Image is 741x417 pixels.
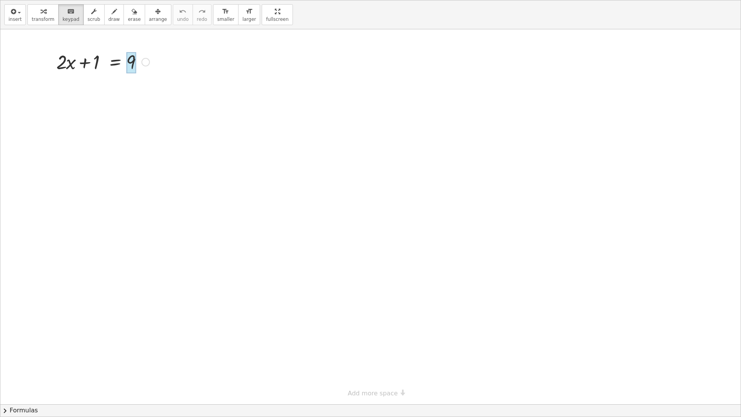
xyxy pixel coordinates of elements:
button: redoredo [193,4,211,25]
span: larger [242,17,256,22]
button: arrange [145,4,171,25]
button: transform [27,4,59,25]
button: chevron_rightFormulas [0,404,741,417]
span: fullscreen [266,17,288,22]
button: fullscreen [262,4,293,25]
span: redo [197,17,207,22]
i: keyboard [67,7,74,16]
span: smaller [217,17,234,22]
span: draw [108,17,120,22]
span: arrange [149,17,167,22]
button: format_sizelarger [238,4,260,25]
span: chevron_right [0,406,10,415]
span: keypad [63,17,80,22]
span: scrub [88,17,100,22]
span: transform [32,17,54,22]
i: format_size [245,7,253,16]
i: redo [198,7,206,16]
button: erase [123,4,145,25]
button: scrub [83,4,105,25]
span: Add more space [348,390,398,397]
button: draw [104,4,124,25]
span: insert [8,17,22,22]
span: undo [177,17,189,22]
button: format_sizesmaller [213,4,239,25]
button: keyboardkeypad [58,4,84,25]
i: undo [179,7,186,16]
button: insert [4,4,26,25]
i: format_size [222,7,229,16]
button: undoundo [173,4,193,25]
span: erase [128,17,140,22]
